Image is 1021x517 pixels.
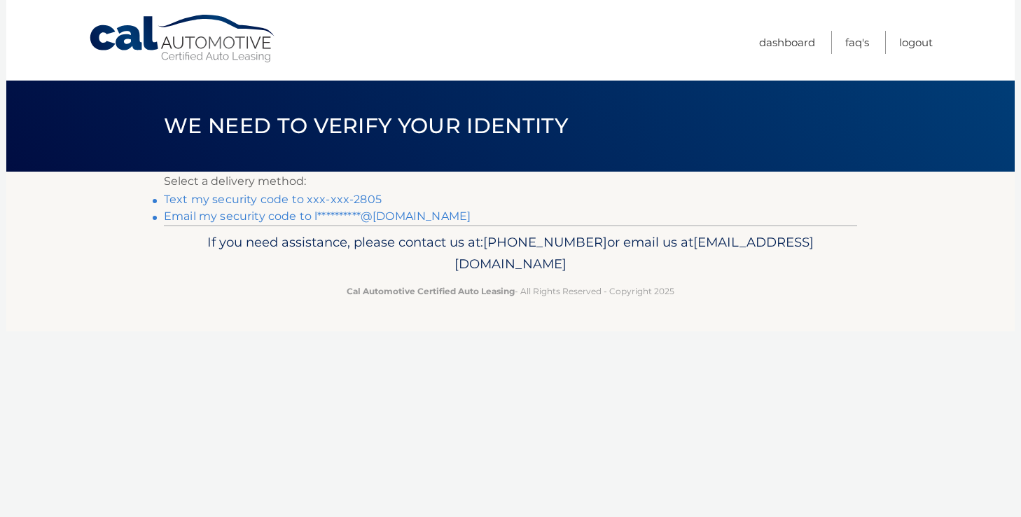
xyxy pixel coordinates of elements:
[164,113,568,139] span: We need to verify your identity
[347,286,515,296] strong: Cal Automotive Certified Auto Leasing
[173,284,848,298] p: - All Rights Reserved - Copyright 2025
[759,31,815,54] a: Dashboard
[899,31,933,54] a: Logout
[845,31,869,54] a: FAQ's
[164,193,382,206] a: Text my security code to xxx-xxx-2805
[164,172,857,191] p: Select a delivery method:
[173,231,848,276] p: If you need assistance, please contact us at: or email us at
[88,14,277,64] a: Cal Automotive
[164,209,471,223] a: Email my security code to l**********@[DOMAIN_NAME]
[483,234,607,250] span: [PHONE_NUMBER]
